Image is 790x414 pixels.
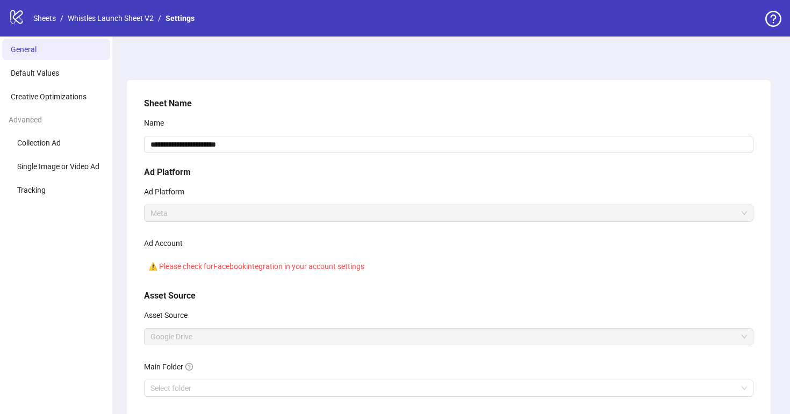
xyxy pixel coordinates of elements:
span: question-circle [185,363,193,371]
span: question-circle [765,11,781,27]
label: Main Folder [144,358,200,375]
span: Tracking [17,186,46,194]
span: Default Values [11,69,59,77]
span: Creative Optimizations [11,92,87,101]
span: Meta [150,205,747,221]
label: Ad Platform [144,183,191,200]
h5: Ad Platform [144,166,753,179]
h5: Sheet Name [144,97,753,110]
span: General [11,45,37,54]
span: Google Drive [150,329,747,345]
div: ⚠️ Please check for Facebook integration in your account settings [144,256,753,277]
label: Ad Account [144,235,190,252]
h5: Asset Source [144,289,753,302]
span: Single Image or Video Ad [17,162,99,171]
li: / [60,12,63,24]
span: Collection Ad [17,139,61,147]
input: Name [144,136,753,153]
label: Name [144,114,171,132]
a: Settings [163,12,197,24]
a: Whistles Launch Sheet V2 [66,12,156,24]
a: Sheets [31,12,58,24]
label: Asset Source [144,307,195,324]
li: / [158,12,161,24]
